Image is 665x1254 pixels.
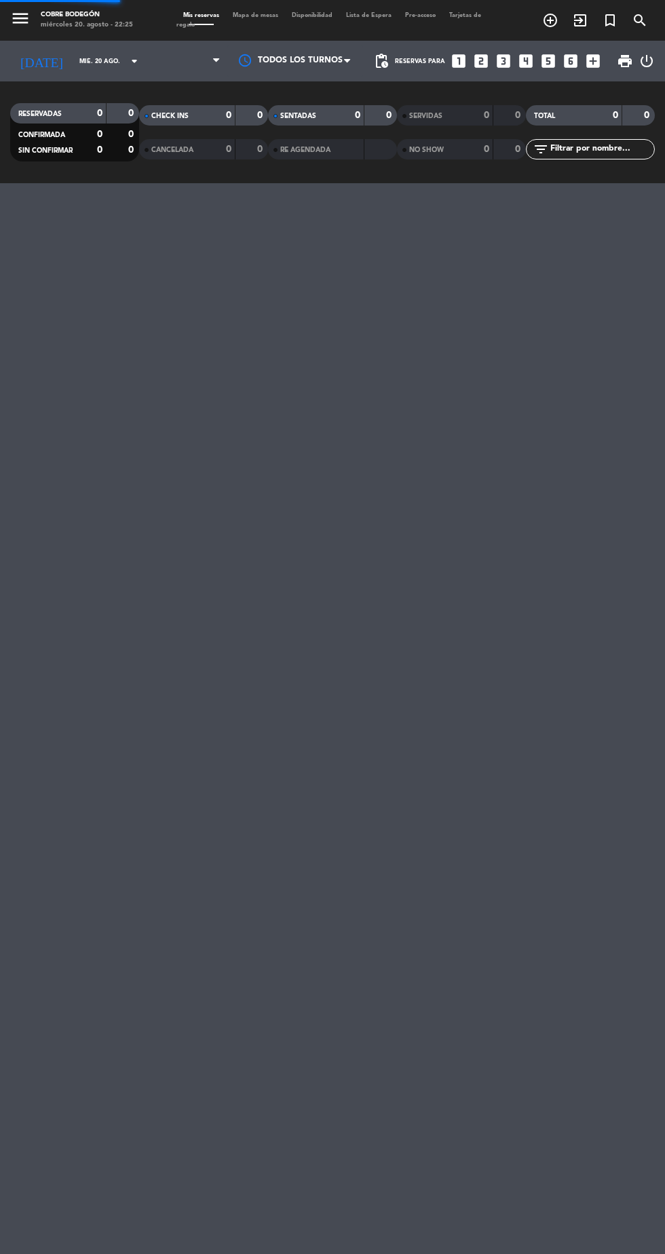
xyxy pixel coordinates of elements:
span: Mapa de mesas [226,12,285,18]
strong: 0 [515,111,523,120]
span: SENTADAS [280,113,316,119]
i: add_box [584,52,602,70]
i: looks_5 [539,52,557,70]
div: LOG OUT [639,41,655,81]
i: arrow_drop_down [126,53,142,69]
strong: 0 [97,130,102,139]
strong: 0 [226,111,231,120]
i: looks_3 [495,52,512,70]
strong: 0 [128,130,136,139]
span: CANCELADA [151,147,193,153]
i: turned_in_not [602,12,618,28]
i: exit_to_app [572,12,588,28]
strong: 0 [386,111,394,120]
strong: 0 [97,109,102,118]
span: RE AGENDADA [280,147,330,153]
span: TOTAL [534,113,555,119]
span: print [617,53,633,69]
span: Mis reservas [176,12,226,18]
span: Pre-acceso [398,12,442,18]
strong: 0 [484,145,489,154]
i: looks_one [450,52,468,70]
div: Cobre Bodegón [41,10,133,20]
strong: 0 [226,145,231,154]
span: SERVIDAS [409,113,442,119]
strong: 0 [644,111,652,120]
span: SIN CONFIRMAR [18,147,73,154]
strong: 0 [128,145,136,155]
span: CONFIRMADA [18,132,65,138]
strong: 0 [484,111,489,120]
strong: 0 [257,111,265,120]
span: pending_actions [373,53,389,69]
i: looks_4 [517,52,535,70]
strong: 0 [128,109,136,118]
span: RESERVADAS [18,111,62,117]
div: miércoles 20. agosto - 22:25 [41,20,133,31]
i: search [632,12,648,28]
strong: 0 [515,145,523,154]
i: menu [10,8,31,28]
strong: 0 [613,111,618,120]
strong: 0 [257,145,265,154]
span: NO SHOW [409,147,444,153]
i: power_settings_new [639,53,655,69]
span: Disponibilidad [285,12,339,18]
span: Lista de Espera [339,12,398,18]
span: CHECK INS [151,113,189,119]
i: looks_two [472,52,490,70]
i: looks_6 [562,52,579,70]
input: Filtrar por nombre... [549,142,654,157]
i: filter_list [533,141,549,157]
strong: 0 [355,111,360,120]
span: Reservas para [395,58,445,65]
strong: 0 [97,145,102,155]
i: [DATE] [10,47,73,75]
i: add_circle_outline [542,12,558,28]
button: menu [10,8,31,32]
